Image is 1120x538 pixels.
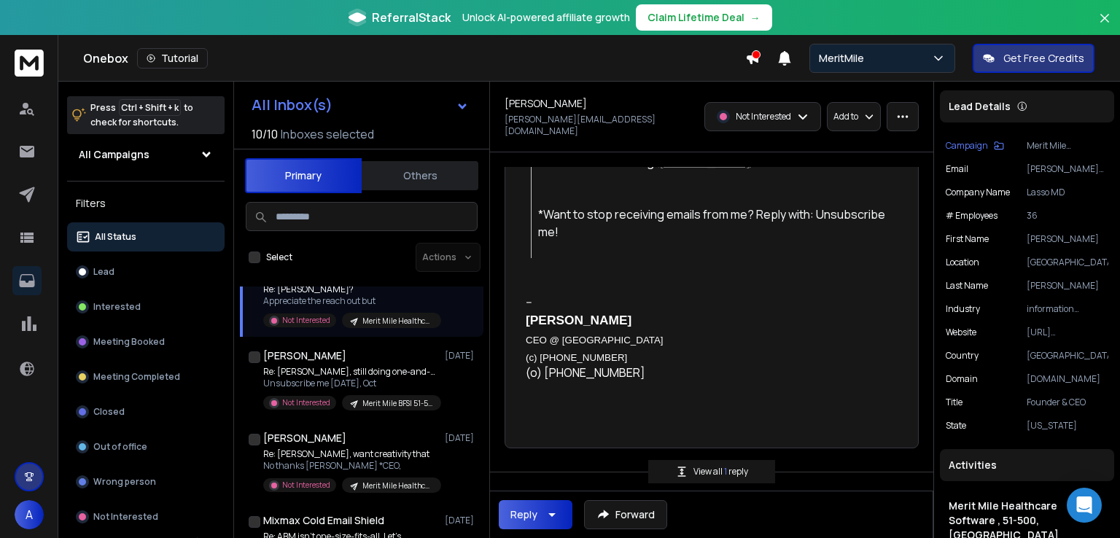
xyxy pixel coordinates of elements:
p: domain [946,373,978,385]
button: Forward [584,500,667,529]
span: CEO @ [GEOGRAPHIC_DATA] [526,335,664,346]
button: Campaign [946,140,1004,152]
div: Reply [510,507,537,522]
p: [URL][DOMAIN_NAME] [1027,327,1108,338]
p: Lead Details [949,99,1011,114]
p: Merit Mile Healthcare Software , 51-500, [GEOGRAPHIC_DATA] [1027,140,1108,152]
button: Closed [67,397,225,426]
div: Onebox [83,48,745,69]
p: website [946,327,976,338]
p: No thanks [PERSON_NAME] *CEO, [263,460,438,472]
button: Meeting Booked [67,327,225,356]
p: (o) [PHONE_NUMBER] [526,364,886,381]
div: *Want to stop receiving emails from me? Reply with: Unsubscribe me! [538,206,886,241]
button: All Campaigns [67,140,225,169]
h3: Inboxes selected [281,125,374,143]
span: ReferralStack [372,9,451,26]
p: First Name [946,233,989,245]
button: Lead [67,257,225,286]
p: Closed [93,406,125,418]
span: 10 / 10 [252,125,278,143]
p: Re: [PERSON_NAME]? [263,284,438,295]
p: Not Interested [282,480,330,491]
h3: Filters [67,193,225,214]
p: [DATE] [445,515,478,526]
p: View all reply [693,466,748,477]
p: # Employees [946,210,997,222]
p: [GEOGRAPHIC_DATA] [1027,350,1108,362]
p: 36 [1027,210,1108,222]
p: location [946,257,979,268]
button: Out of office [67,432,225,461]
p: Re: [PERSON_NAME], still doing one-and-done [263,366,438,378]
button: Tutorial [137,48,208,69]
button: Meeting Completed [67,362,225,391]
button: All Inbox(s) [240,90,481,120]
p: [PERSON_NAME][EMAIL_ADDRESS][DOMAIN_NAME] [1027,163,1108,175]
p: Merit Mile Healthcare Software , 51-500, [GEOGRAPHIC_DATA] [362,316,432,327]
p: [GEOGRAPHIC_DATA] [1027,257,1108,268]
p: industry [946,303,980,315]
p: Not Interested [282,397,330,408]
p: [PERSON_NAME] [1027,280,1108,292]
p: MeritMile [819,51,870,66]
p: Appreciate the reach out but [263,295,438,307]
span: [PERSON_NAME] [526,313,631,327]
div: Open Intercom Messenger [1067,488,1102,523]
button: Interested [67,292,225,321]
h1: [PERSON_NAME] [505,96,587,111]
button: Not Interested [67,502,225,531]
h1: All Campaigns [79,147,149,162]
p: Merit Mile BFSI 51-50, [GEOGRAPHIC_DATA] [362,398,432,409]
p: Meeting Completed [93,371,180,383]
button: All Status [67,222,225,252]
p: Lasso MD [1027,187,1108,198]
button: A [15,500,44,529]
h1: All Inbox(s) [252,98,332,112]
p: Get Free Credits [1003,51,1084,66]
button: Get Free Credits [973,44,1094,73]
p: Add to [833,111,858,122]
p: Out of office [93,441,147,453]
p: Re: [PERSON_NAME], want creativity that [263,448,438,460]
p: Not Interested [736,111,791,122]
p: Campaign [946,140,988,152]
p: Last Name [946,280,988,292]
p: [DATE] [445,432,478,444]
button: Primary [245,158,362,193]
p: Country [946,350,979,362]
p: Lead [93,266,114,278]
p: Merit Mile Healthcare Software , 51-500, [GEOGRAPHIC_DATA] [362,480,432,491]
span: Ctrl + Shift + k [119,99,181,116]
button: Wrong person [67,467,225,496]
span: (c) [PHONE_NUMBER] [526,352,627,363]
p: Email [946,163,968,175]
p: [PERSON_NAME][EMAIL_ADDRESS][DOMAIN_NAME] [505,114,696,137]
label: Select [266,252,292,263]
button: Reply [499,500,572,529]
p: Interested [93,301,141,313]
span: → [750,10,761,25]
p: Unlock AI-powered affiliate growth [462,10,630,25]
h1: Mixmax Cold Email Shield [263,513,384,528]
p: [US_STATE] [1027,420,1108,432]
p: All Status [95,231,136,243]
p: Wrong person [93,476,156,488]
button: Others [362,160,478,192]
div: Activities [940,449,1114,481]
p: title [946,397,962,408]
p: information technology & services [1027,303,1108,315]
p: State [946,420,966,432]
button: Close banner [1095,9,1114,44]
p: Press to check for shortcuts. [90,101,193,130]
p: [PERSON_NAME] [1027,233,1108,245]
p: Not Interested [93,511,158,523]
span: 1 [724,465,728,477]
p: [DOMAIN_NAME] [1027,373,1108,385]
p: Not Interested [282,315,330,326]
p: [DATE] [445,350,478,362]
h1: [PERSON_NAME] [263,348,346,363]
